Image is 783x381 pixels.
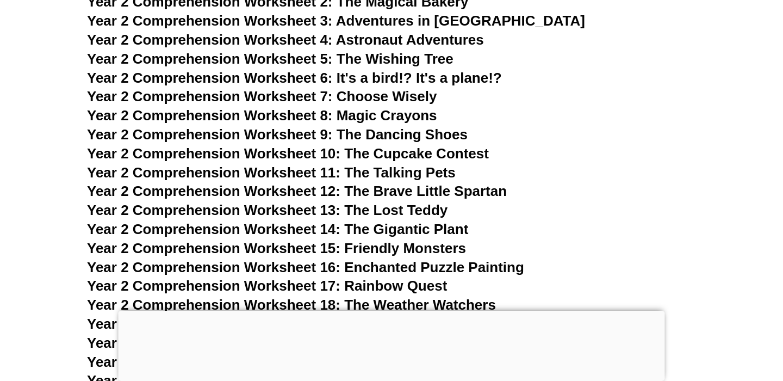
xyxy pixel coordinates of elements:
[87,354,221,370] span: Year 2 Worksheet 1:
[87,13,585,29] a: Year 2 Comprehension Worksheet 3: Adventures in [GEOGRAPHIC_DATA]
[87,70,502,86] a: Year 2 Comprehension Worksheet 6: It's a bird!? It's a plane!?
[596,258,783,381] iframe: Chat Widget
[87,202,448,218] a: Year 2 Comprehension Worksheet 13: The Lost Teddy
[87,145,489,162] a: Year 2 Comprehension Worksheet 10: The Cupcake Contest
[336,13,585,29] span: Adventures in [GEOGRAPHIC_DATA]
[87,32,333,48] span: Year 2 Comprehension Worksheet 4:
[87,107,437,124] a: Year 2 Comprehension Worksheet 8: Magic Crayons
[87,240,466,256] a: Year 2 Comprehension Worksheet 15: Friendly Monsters
[87,259,524,275] a: Year 2 Comprehension Worksheet 16: Enchanted Puzzle Painting
[337,51,453,67] span: The Wishing Tree
[87,183,507,199] a: Year 2 Comprehension Worksheet 12: The Brave Little Spartan
[87,297,496,313] a: Year 2 Comprehension Worksheet 18: The Weather Watchers
[87,126,468,143] a: Year 2 Comprehension Worksheet 9: The Dancing Shoes
[87,221,468,237] a: Year 2 Comprehension Worksheet 14: The Gigantic Plant
[119,311,665,378] iframe: Advertisement
[87,164,456,181] a: Year 2 Comprehension Worksheet 11: The Talking Pets
[87,88,333,105] span: Year 2 Comprehension Worksheet 7:
[87,335,447,351] a: Year 2 Comprehension Worksheet 20: Tour De France
[87,51,333,67] span: Year 2 Comprehension Worksheet 5:
[337,88,437,105] span: Choose Wisely
[87,278,447,294] a: Year 2 Comprehension Worksheet 17: Rainbow Quest
[336,32,484,48] span: Astronaut Adventures
[87,316,502,332] a: Year 2 Comprehension Worksheet 19: The Mischievous Cloud
[87,13,333,29] span: Year 2 Comprehension Worksheet 3:
[87,88,437,105] a: Year 2 Comprehension Worksheet 7: Choose Wisely
[87,354,425,370] a: Year 2 Worksheet 1:Short and Long Vowel Sounds
[87,32,484,48] a: Year 2 Comprehension Worksheet 4: Astronaut Adventures
[87,51,453,67] a: Year 2 Comprehension Worksheet 5: The Wishing Tree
